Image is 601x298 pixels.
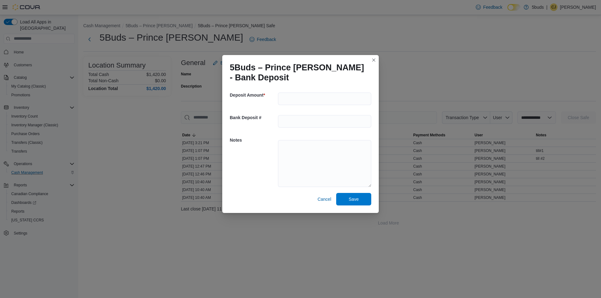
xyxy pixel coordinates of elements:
[370,56,378,64] button: Closes this modal window
[349,196,359,202] span: Save
[336,193,371,205] button: Save
[317,196,331,202] span: Cancel
[230,134,277,146] h5: Notes
[315,193,334,205] button: Cancel
[230,111,277,124] h5: Bank Deposit #
[230,63,366,83] h1: 5Buds – Prince [PERSON_NAME] - Bank Deposit
[230,89,277,101] h5: Deposit Amount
